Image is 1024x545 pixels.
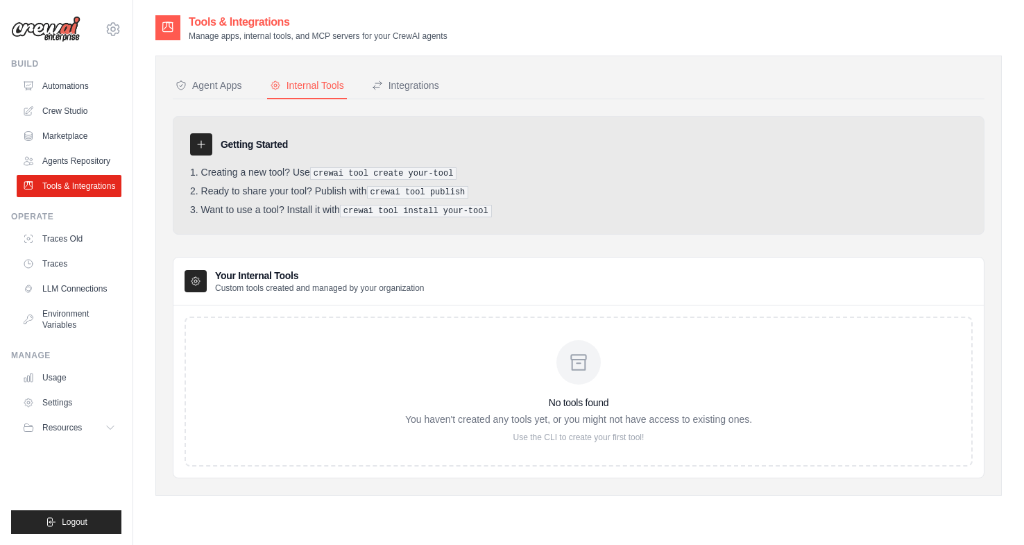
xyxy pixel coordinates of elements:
div: Manage [11,350,121,361]
button: Agent Apps [173,73,245,99]
div: Operate [11,211,121,222]
button: Logout [11,510,121,534]
div: Agent Apps [176,78,242,92]
img: Logo [11,16,80,42]
a: Automations [17,75,121,97]
h3: Getting Started [221,137,288,151]
div: Build [11,58,121,69]
a: Crew Studio [17,100,121,122]
span: Resources [42,422,82,433]
a: LLM Connections [17,278,121,300]
button: Integrations [369,73,442,99]
li: Creating a new tool? Use [190,167,967,180]
button: Internal Tools [267,73,347,99]
h2: Tools & Integrations [189,14,447,31]
a: Settings [17,392,121,414]
div: Integrations [372,78,439,92]
h3: Your Internal Tools [215,269,425,283]
div: Internal Tools [270,78,344,92]
a: Traces Old [17,228,121,250]
p: Manage apps, internal tools, and MCP servers for your CrewAI agents [189,31,447,42]
a: Traces [17,253,121,275]
a: Marketplace [17,125,121,147]
p: Custom tools created and managed by your organization [215,283,425,294]
p: You haven't created any tools yet, or you might not have access to existing ones. [405,412,752,426]
li: Ready to share your tool? Publish with [190,185,967,199]
li: Want to use a tool? Install it with [190,204,967,217]
a: Usage [17,367,121,389]
pre: crewai tool publish [367,186,469,199]
a: Agents Repository [17,150,121,172]
pre: crewai tool install your-tool [340,205,492,217]
span: Logout [62,517,87,528]
a: Environment Variables [17,303,121,336]
a: Tools & Integrations [17,175,121,197]
pre: crewai tool create your-tool [310,167,457,180]
p: Use the CLI to create your first tool! [405,432,752,443]
iframe: Chat Widget [955,478,1024,545]
h3: No tools found [405,396,752,410]
button: Resources [17,417,121,439]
